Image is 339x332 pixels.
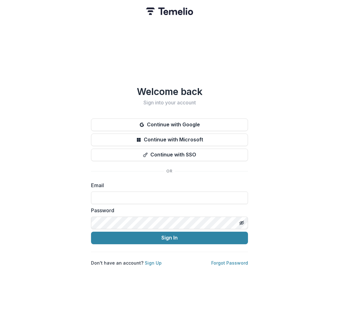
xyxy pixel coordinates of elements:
[91,207,244,214] label: Password
[91,149,248,161] button: Continue with SSO
[211,260,248,266] a: Forgot Password
[146,8,193,15] img: Temelio
[91,260,162,266] p: Don't have an account?
[91,100,248,106] h2: Sign into your account
[91,119,248,131] button: Continue with Google
[91,86,248,97] h1: Welcome back
[237,218,247,228] button: Toggle password visibility
[145,260,162,266] a: Sign Up
[91,182,244,189] label: Email
[91,232,248,244] button: Sign In
[91,134,248,146] button: Continue with Microsoft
